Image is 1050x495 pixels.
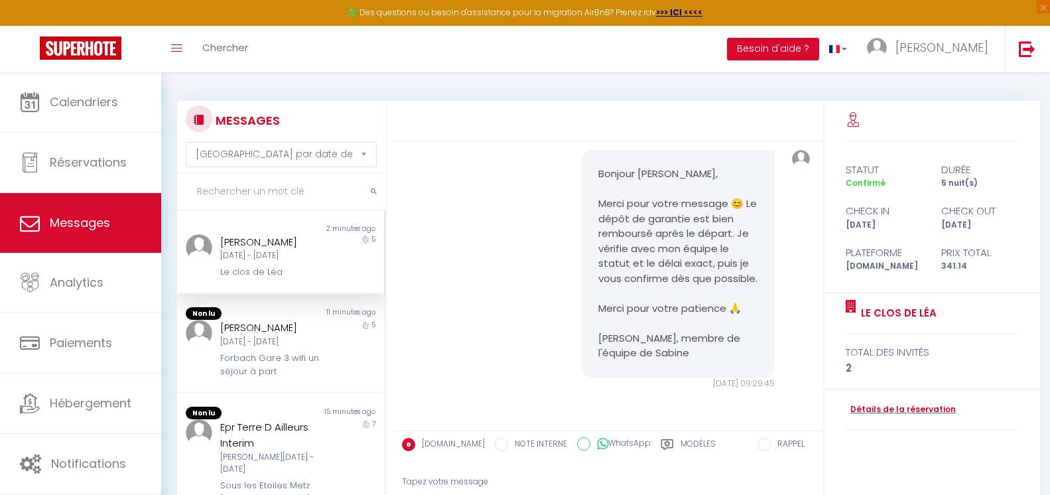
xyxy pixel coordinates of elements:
label: Modèles [681,438,716,455]
span: Hébergement [50,395,131,411]
div: [DATE] - [DATE] [220,249,324,262]
a: >>> ICI <<<< [656,7,702,18]
a: Le clos de Léa [856,305,937,321]
span: Notifications [51,455,126,472]
label: WhatsApp [590,437,651,452]
div: [PERSON_NAME] [220,234,324,250]
div: [PERSON_NAME][DATE] - [DATE] [220,451,324,476]
div: Prix total [932,245,1027,261]
div: [PERSON_NAME] [220,320,324,336]
div: [DOMAIN_NAME] [837,260,932,273]
div: [DATE] 09:29:45 [582,378,775,390]
span: Paiements [50,334,112,351]
div: 5 nuit(s) [932,177,1027,190]
img: ... [186,320,212,346]
img: ... [867,38,887,58]
span: [PERSON_NAME] [895,39,988,56]
div: check in [837,203,932,219]
img: logout [1019,40,1035,57]
span: 5 [371,234,375,244]
div: 2 [846,360,1018,376]
div: Epr Terre D Ailleurs Interim [220,419,324,451]
a: ... [PERSON_NAME] [857,26,1005,72]
span: 5 [371,320,375,330]
div: 341.14 [932,260,1027,273]
div: 11 minutes ago [281,307,384,320]
span: Non lu [186,407,222,420]
span: Calendriers [50,94,118,110]
div: total des invités [846,344,1018,360]
div: Le clos de Léa [220,265,324,279]
div: durée [932,162,1027,178]
div: statut [837,162,932,178]
div: Plateforme [837,245,932,261]
img: ... [186,234,212,261]
div: [DATE] [932,219,1027,232]
div: [DATE] [837,219,932,232]
a: Chercher [192,26,258,72]
span: Réservations [50,154,127,171]
button: Besoin d'aide ? [727,38,819,60]
div: check out [932,203,1027,219]
img: Super Booking [40,36,121,60]
span: Non lu [186,307,222,320]
label: NOTE INTERNE [508,438,567,453]
a: Détails de la réservation [846,403,956,416]
div: [DATE] - [DATE] [220,336,324,348]
label: [DOMAIN_NAME] [415,438,485,453]
span: Messages [50,214,110,231]
div: Forbach Gare 3 wifi un séjour à part [220,352,324,379]
input: Rechercher un mot clé [177,173,385,210]
span: Analytics [50,274,103,291]
label: RAPPEL [771,438,805,453]
span: Chercher [202,40,248,54]
div: 15 minutes ago [281,407,384,420]
span: 7 [372,419,375,429]
span: Confirmé [846,177,886,188]
img: ... [792,150,810,168]
h3: MESSAGES [212,106,280,135]
img: ... [186,419,212,446]
pre: Bonjour [PERSON_NAME], Merci pour votre message 😊 Le dépôt de garantie est bien remboursé après l... [598,167,758,361]
div: 2 minutes ago [281,224,384,234]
